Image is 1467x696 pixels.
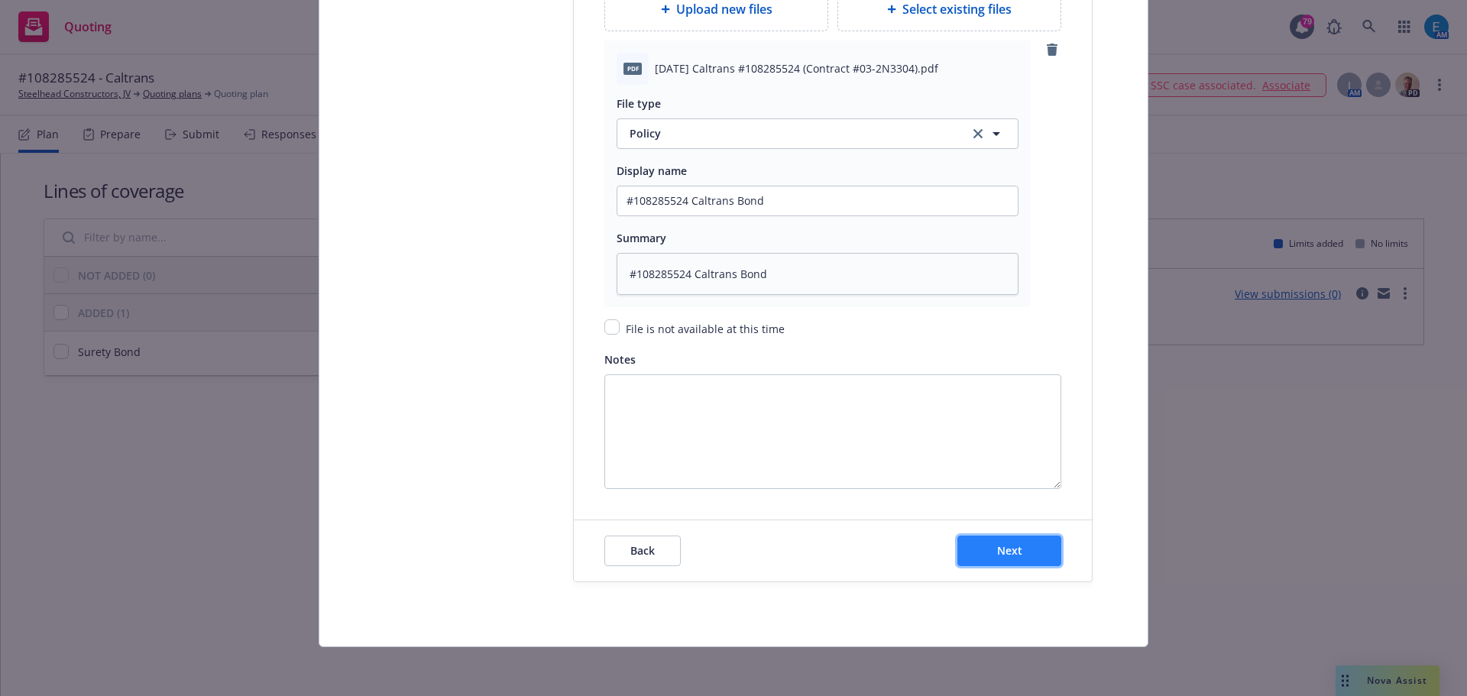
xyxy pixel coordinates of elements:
span: Notes [604,352,636,367]
button: Back [604,536,681,566]
input: Add display name here... [617,186,1018,215]
span: Summary [617,231,666,245]
span: File type [617,96,661,111]
span: Back [630,543,655,558]
span: pdf [623,63,642,74]
a: clear selection [969,125,987,143]
span: Next [997,543,1022,558]
textarea: #108285524 Caltrans Bond [617,253,1018,295]
span: File is not available at this time [626,322,785,336]
span: Display name [617,163,687,178]
a: remove [1043,40,1061,59]
button: Next [957,536,1061,566]
span: Policy [630,125,951,141]
span: [DATE] Caltrans #108285524 (Contract #03-2N3304).pdf [655,60,938,76]
button: Policyclear selection [617,118,1018,149]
